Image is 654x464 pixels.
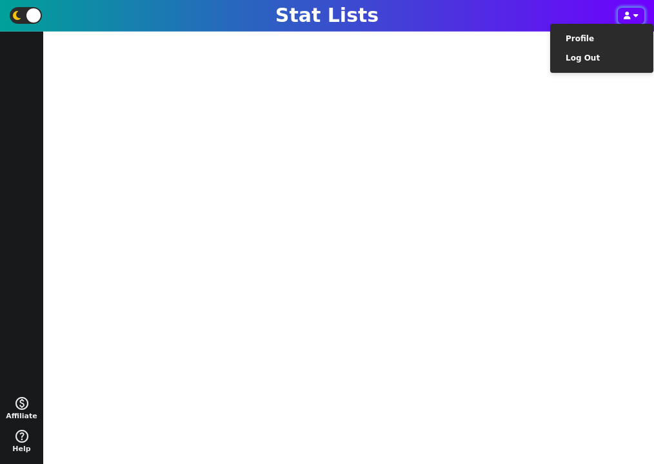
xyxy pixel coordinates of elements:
li: Log Out [550,48,653,68]
span: help [14,429,30,444]
ul: Menu [550,24,653,73]
span: monetization_on [14,396,30,411]
h1: Stat Lists [275,4,379,27]
li: Profile [550,29,653,48]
